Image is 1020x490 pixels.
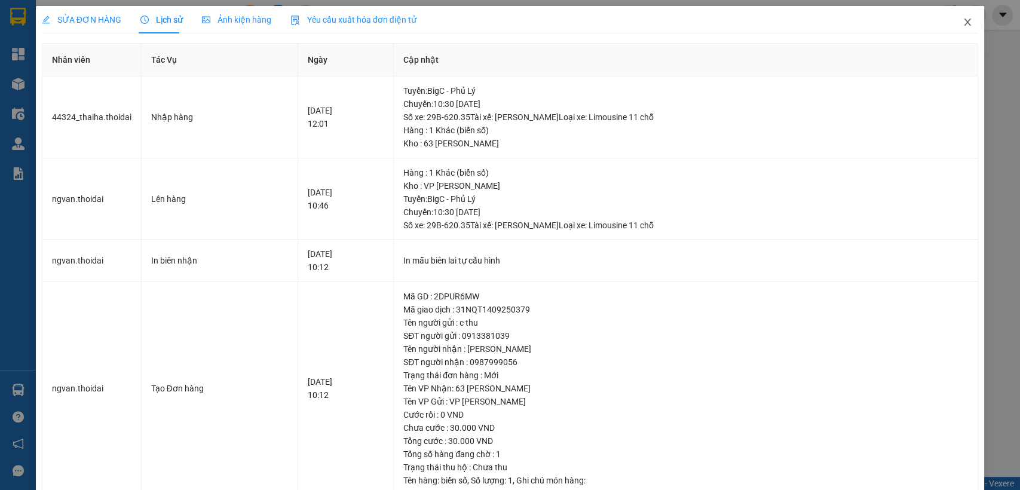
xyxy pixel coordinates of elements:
[403,356,968,369] div: SĐT người nhận : 0987999056
[142,44,298,76] th: Tác Vụ
[403,395,968,408] div: Tên VP Gửi : VP [PERSON_NAME]
[308,247,384,274] div: [DATE] 10:12
[508,476,513,485] span: 1
[951,6,984,39] button: Close
[403,137,968,150] div: Kho : 63 [PERSON_NAME]
[403,461,968,474] div: Trạng thái thu hộ : Chưa thu
[42,240,142,282] td: ngvan.thoidai
[403,342,968,356] div: Tên người nhận : [PERSON_NAME]
[290,15,416,24] span: Yêu cầu xuất hóa đơn điện tử
[403,166,968,179] div: Hàng : 1 Khác (biển số)
[42,15,121,24] span: SỬA ĐƠN HÀNG
[151,254,288,267] div: In biên nhận
[403,382,968,395] div: Tên VP Nhận: 63 [PERSON_NAME]
[403,192,968,232] div: Tuyến : BigC - Phủ Lý Chuyến: 10:30 [DATE] Số xe: 29B-620.35 Tài xế: [PERSON_NAME] Loại xe: Limou...
[202,15,271,24] span: Ảnh kiện hàng
[403,316,968,329] div: Tên người gửi : c thu
[140,16,149,24] span: clock-circle
[151,192,288,206] div: Lên hàng
[403,421,968,434] div: Chưa cước : 30.000 VND
[394,44,978,76] th: Cập nhật
[403,434,968,448] div: Tổng cước : 30.000 VND
[403,408,968,421] div: Cước rồi : 0 VND
[403,124,968,137] div: Hàng : 1 Khác (biển số)
[290,16,300,25] img: icon
[42,16,50,24] span: edit
[151,382,288,395] div: Tạo Đơn hàng
[403,254,968,267] div: In mẫu biên lai tự cấu hình
[308,375,384,402] div: [DATE] 10:12
[403,84,968,124] div: Tuyến : BigC - Phủ Lý Chuyến: 10:30 [DATE] Số xe: 29B-620.35 Tài xế: [PERSON_NAME] Loại xe: Limou...
[42,76,142,158] td: 44324_thaiha.thoidai
[202,16,210,24] span: picture
[441,476,467,485] span: biển số
[308,104,384,130] div: [DATE] 12:01
[151,111,288,124] div: Nhập hàng
[42,158,142,240] td: ngvan.thoidai
[403,303,968,316] div: Mã giao dịch : 31NQT1409250379
[403,474,968,487] div: Tên hàng: , Số lượng: , Ghi chú món hàng:
[298,44,394,76] th: Ngày
[403,448,968,461] div: Tổng số hàng đang chờ : 1
[42,44,142,76] th: Nhân viên
[403,369,968,382] div: Trạng thái đơn hàng : Mới
[403,329,968,342] div: SĐT người gửi : 0913381039
[963,17,972,27] span: close
[308,186,384,212] div: [DATE] 10:46
[140,15,183,24] span: Lịch sử
[403,290,968,303] div: Mã GD : 2DPUR6MW
[403,179,968,192] div: Kho : VP [PERSON_NAME]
